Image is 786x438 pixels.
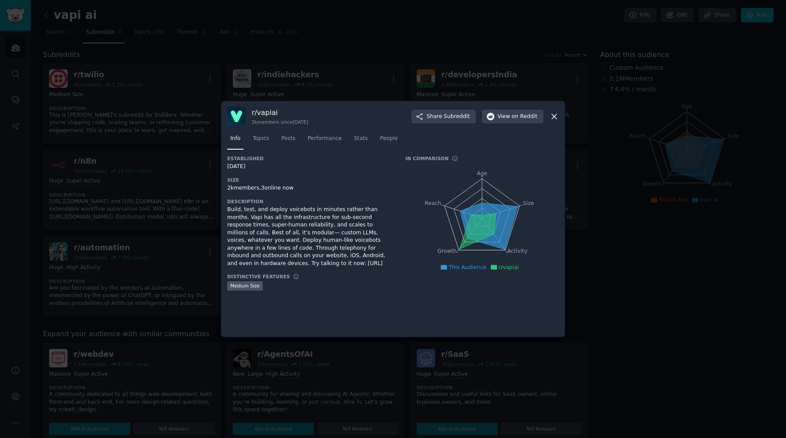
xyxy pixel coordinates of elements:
[449,264,486,270] span: This Audience
[411,110,476,124] button: ShareSubreddit
[354,135,368,143] span: Stats
[252,119,308,125] div: 2k members since [DATE]
[405,155,449,162] h3: In Comparison
[227,281,263,291] div: Medium Size
[227,198,393,205] h3: Description
[281,135,295,143] span: Posts
[437,248,457,255] tspan: Growth
[230,135,240,143] span: Info
[227,132,243,150] a: Info
[304,132,345,150] a: Performance
[380,135,398,143] span: People
[512,113,537,121] span: on Reddit
[477,170,487,176] tspan: Age
[252,108,308,117] h3: r/ vapiai
[351,132,371,150] a: Stats
[482,110,543,124] button: Viewon Reddit
[227,273,290,280] h3: Distinctive Features
[278,132,298,150] a: Posts
[425,200,441,206] tspan: Reach
[227,107,246,126] img: vapiai
[499,264,519,270] span: r/vapiai
[227,184,393,192] div: 2k members, 3 online now
[507,248,528,255] tspan: Activity
[444,113,470,121] span: Subreddit
[227,155,393,162] h3: Established
[253,135,269,143] span: Topics
[307,135,342,143] span: Performance
[227,206,393,267] div: Build, test, and deploy voicebots in minutes rather than months. Vapi has all the infrastructure ...
[523,200,534,206] tspan: Size
[377,132,401,150] a: People
[227,177,393,183] h3: Size
[427,113,470,121] span: Share
[497,113,537,121] span: View
[250,132,272,150] a: Topics
[227,163,393,171] div: [DATE]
